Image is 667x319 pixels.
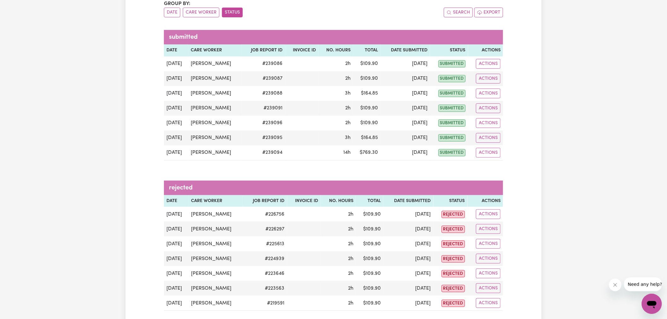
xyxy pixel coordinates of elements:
[476,298,501,308] button: Actions
[442,241,465,248] span: rejected
[609,279,622,291] iframe: Close message
[353,56,381,71] td: $ 109.90
[345,76,351,81] span: 2 hours
[353,116,381,130] td: $ 109.90
[476,224,501,234] button: Actions
[343,150,351,155] span: 14 hours
[476,239,501,249] button: Actions
[287,195,321,207] th: Invoice ID
[383,207,433,222] td: [DATE]
[164,181,503,195] caption: rejected
[164,195,188,207] th: Date
[242,71,285,86] td: # 239087
[356,195,383,207] th: Total
[476,209,501,219] button: Actions
[242,116,285,130] td: # 239096
[348,227,353,232] span: 2 hours
[348,212,353,217] span: 2 hours
[438,105,466,112] span: submitted
[442,255,465,263] span: rejected
[188,101,242,116] td: [PERSON_NAME]
[476,103,501,113] button: Actions
[188,116,242,130] td: [PERSON_NAME]
[242,145,285,160] td: # 239094
[164,8,180,17] button: sort invoices by date
[383,296,433,311] td: [DATE]
[476,148,501,158] button: Actions
[321,195,356,207] th: No. Hours
[438,134,466,142] span: submitted
[383,195,433,207] th: Date Submitted
[438,119,466,127] span: submitted
[353,145,381,160] td: $ 769.30
[442,211,465,218] span: rejected
[356,222,383,236] td: $ 109.90
[188,266,243,281] td: [PERSON_NAME]
[164,130,188,145] td: [DATE]
[188,281,243,296] td: [PERSON_NAME]
[624,277,662,291] iframe: Message from company
[353,86,381,101] td: $ 164.85
[383,281,433,296] td: [DATE]
[381,56,430,71] td: [DATE]
[188,145,242,160] td: [PERSON_NAME]
[476,74,501,84] button: Actions
[242,56,285,71] td: # 239086
[476,133,501,143] button: Actions
[188,251,243,266] td: [PERSON_NAME]
[188,236,243,251] td: [PERSON_NAME]
[476,283,501,293] button: Actions
[383,222,433,236] td: [DATE]
[438,75,466,82] span: submitted
[164,222,188,236] td: [DATE]
[348,286,353,291] span: 2 hours
[356,266,383,281] td: $ 109.90
[476,89,501,98] button: Actions
[243,195,287,207] th: Job Report ID
[188,207,243,222] td: [PERSON_NAME]
[164,207,188,222] td: [DATE]
[356,281,383,296] td: $ 109.90
[164,296,188,311] td: [DATE]
[356,207,383,222] td: $ 109.90
[164,116,188,130] td: [DATE]
[348,271,353,276] span: 2 hours
[433,195,467,207] th: Status
[468,44,503,56] th: Actions
[381,101,430,116] td: [DATE]
[356,296,383,311] td: $ 109.90
[383,251,433,266] td: [DATE]
[642,294,662,314] iframe: Button to launch messaging window
[243,251,287,266] td: # 224939
[164,30,503,44] caption: submitted
[188,86,242,101] td: [PERSON_NAME]
[438,149,466,156] span: submitted
[348,256,353,261] span: 2 hours
[164,71,188,86] td: [DATE]
[353,101,381,116] td: $ 109.90
[442,285,465,292] span: rejected
[348,301,353,306] span: 2 hours
[353,44,381,56] th: Total
[242,44,285,56] th: Job Report ID
[188,222,243,236] td: [PERSON_NAME]
[381,71,430,86] td: [DATE]
[164,56,188,71] td: [DATE]
[243,207,287,222] td: # 226756
[188,195,243,207] th: Care worker
[183,8,219,17] button: sort invoices by care worker
[381,145,430,160] td: [DATE]
[345,61,351,66] span: 2 hours
[188,130,242,145] td: [PERSON_NAME]
[444,8,473,17] button: Search
[164,281,188,296] td: [DATE]
[345,120,351,125] span: 2 hours
[243,266,287,281] td: # 223646
[353,130,381,145] td: $ 164.85
[188,44,242,56] th: Care worker
[242,86,285,101] td: # 239088
[164,145,188,160] td: [DATE]
[188,71,242,86] td: [PERSON_NAME]
[285,44,318,56] th: Invoice ID
[222,8,243,17] button: sort invoices by paid status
